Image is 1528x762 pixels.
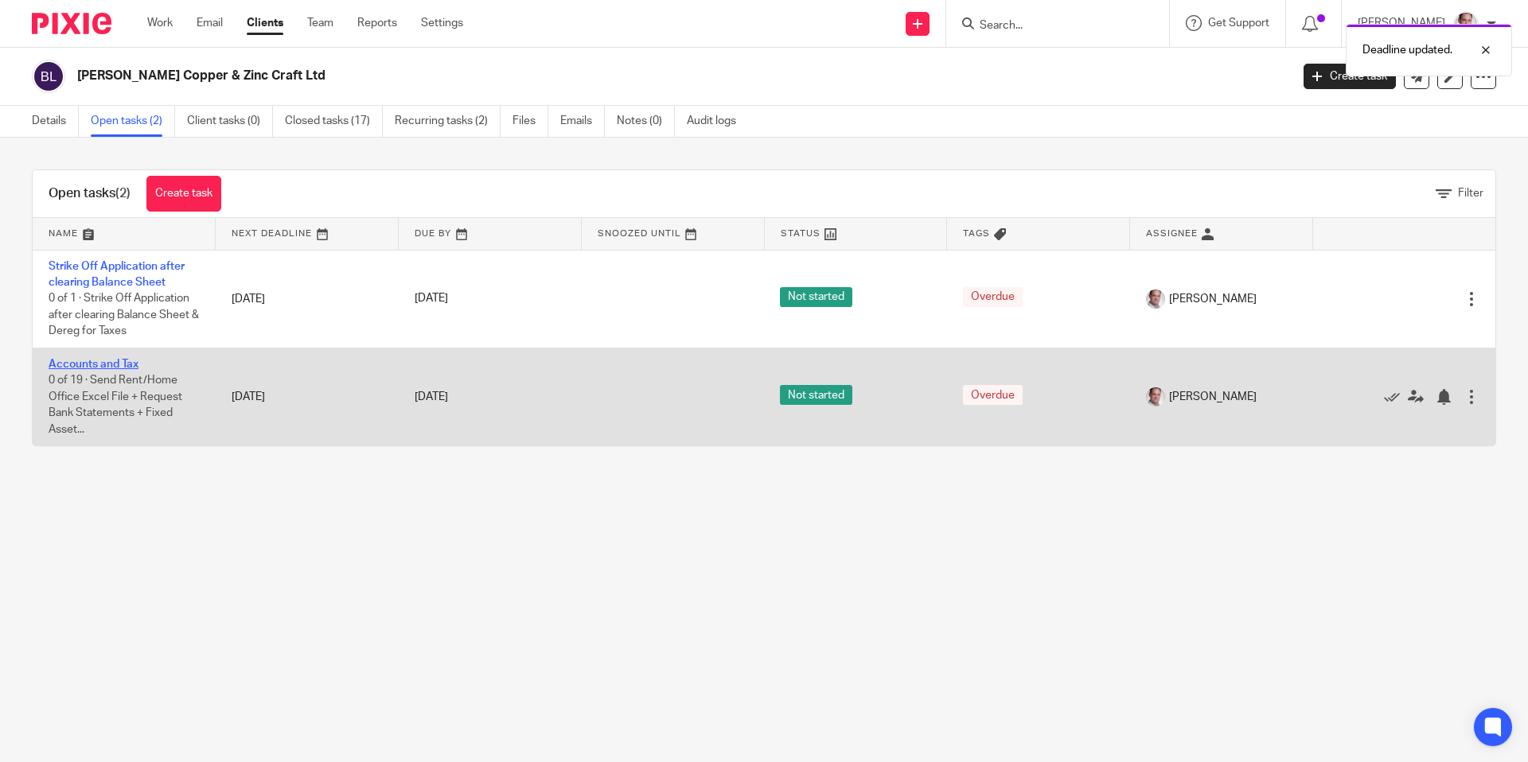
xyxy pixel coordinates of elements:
[247,15,283,31] a: Clients
[780,385,852,405] span: Not started
[146,176,221,212] a: Create task
[147,15,173,31] a: Work
[560,106,605,137] a: Emails
[32,106,79,137] a: Details
[963,385,1023,405] span: Overdue
[49,185,131,202] h1: Open tasks
[395,106,501,137] a: Recurring tasks (2)
[1453,11,1479,37] img: Munro%20Partners-3202.jpg
[115,187,131,200] span: (2)
[1362,42,1452,58] p: Deadline updated.
[963,287,1023,307] span: Overdue
[617,106,675,137] a: Notes (0)
[49,293,199,336] span: 0 of 1 · Strike Off Application after clearing Balance Sheet & Dereg for Taxes
[598,229,681,238] span: Snoozed Until
[216,250,399,348] td: [DATE]
[1384,389,1408,405] a: Mark as done
[49,261,185,288] a: Strike Off Application after clearing Balance Sheet
[1458,188,1483,199] span: Filter
[49,375,182,435] span: 0 of 19 · Send Rent/Home Office Excel File + Request Bank Statements + Fixed Asset...
[1169,389,1257,405] span: [PERSON_NAME]
[216,348,399,445] td: [DATE]
[781,229,821,238] span: Status
[197,15,223,31] a: Email
[307,15,333,31] a: Team
[187,106,273,137] a: Client tasks (0)
[32,60,65,93] img: svg%3E
[421,15,463,31] a: Settings
[415,294,448,305] span: [DATE]
[91,106,175,137] a: Open tasks (2)
[357,15,397,31] a: Reports
[285,106,383,137] a: Closed tasks (17)
[780,287,852,307] span: Not started
[1146,290,1165,309] img: Munro%20Partners-3202.jpg
[32,13,111,34] img: Pixie
[77,68,1039,84] h2: [PERSON_NAME] Copper & Zinc Craft Ltd
[1146,387,1165,406] img: Munro%20Partners-3202.jpg
[415,391,448,402] span: [DATE]
[1169,291,1257,307] span: [PERSON_NAME]
[49,359,138,370] a: Accounts and Tax
[963,229,990,238] span: Tags
[1304,64,1396,89] a: Create task
[687,106,748,137] a: Audit logs
[513,106,548,137] a: Files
